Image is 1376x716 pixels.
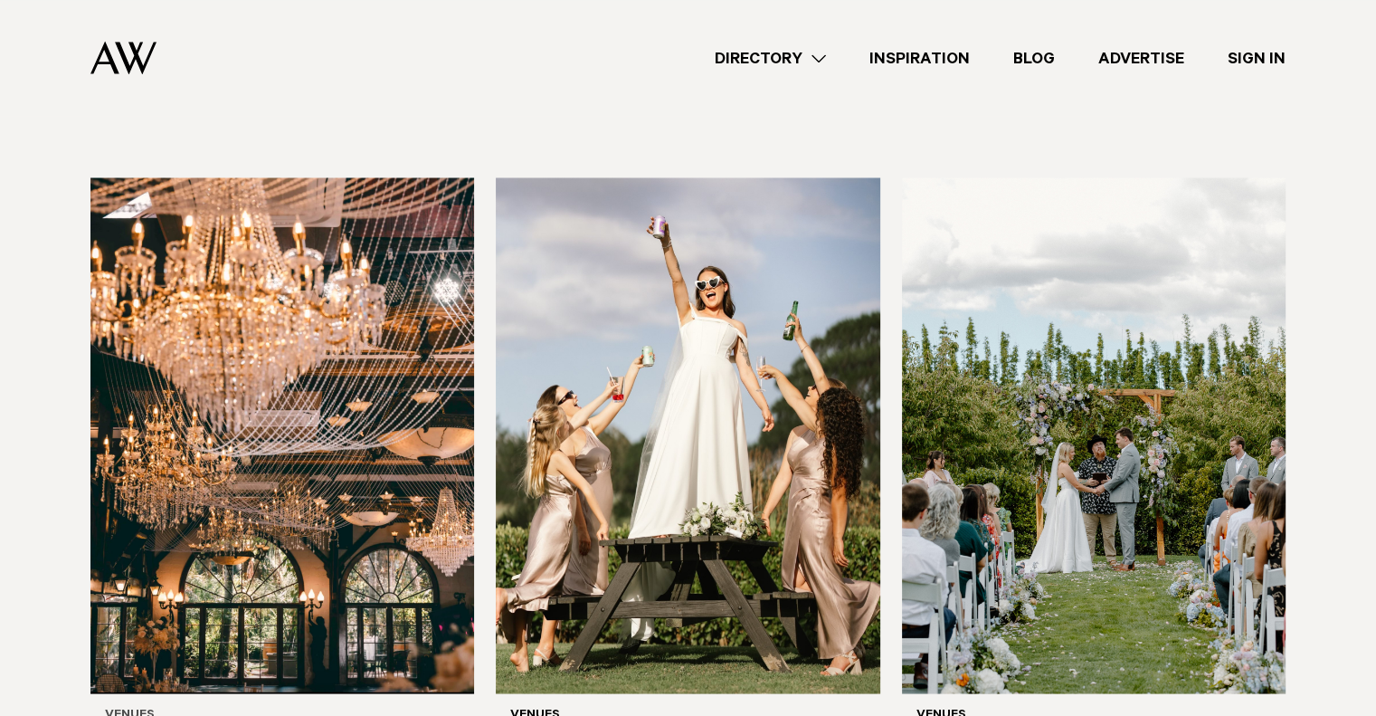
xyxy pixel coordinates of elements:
img: Auckland Weddings Venues | The Boat House - at The Riverhead [496,177,879,692]
a: Sign In [1206,46,1307,71]
a: Inspiration [848,46,992,71]
a: Blog [992,46,1077,71]
a: Advertise [1077,46,1206,71]
img: Auckland Weddings Venues | Settlers Country Manor [90,177,474,692]
img: Ceremony styling at Markovina Estate [902,177,1286,692]
a: Directory [693,46,848,71]
img: Auckland Weddings Logo [90,41,157,74]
